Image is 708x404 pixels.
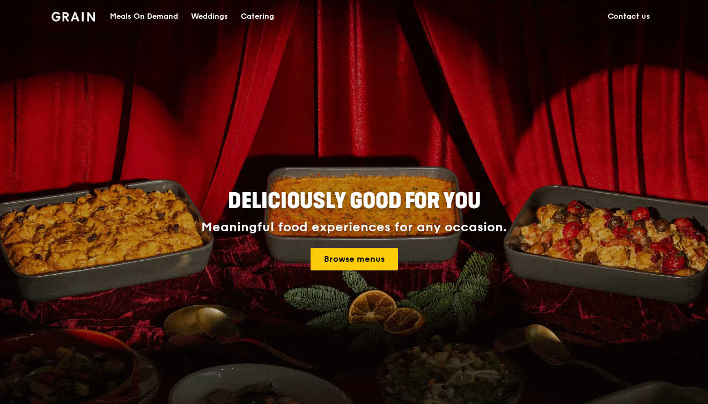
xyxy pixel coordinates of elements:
a: Weddings [185,1,234,33]
a: Contact us [601,1,657,33]
div: Weddings [191,1,228,33]
a: Catering [234,1,281,33]
div: Meaningful food experiences for any occasion. [161,220,547,235]
img: Grain [51,12,95,21]
span: Deliciously good for you [228,188,481,214]
div: Catering [241,1,274,33]
a: Browse menus [311,248,398,270]
div: Meals On Demand [110,1,178,33]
